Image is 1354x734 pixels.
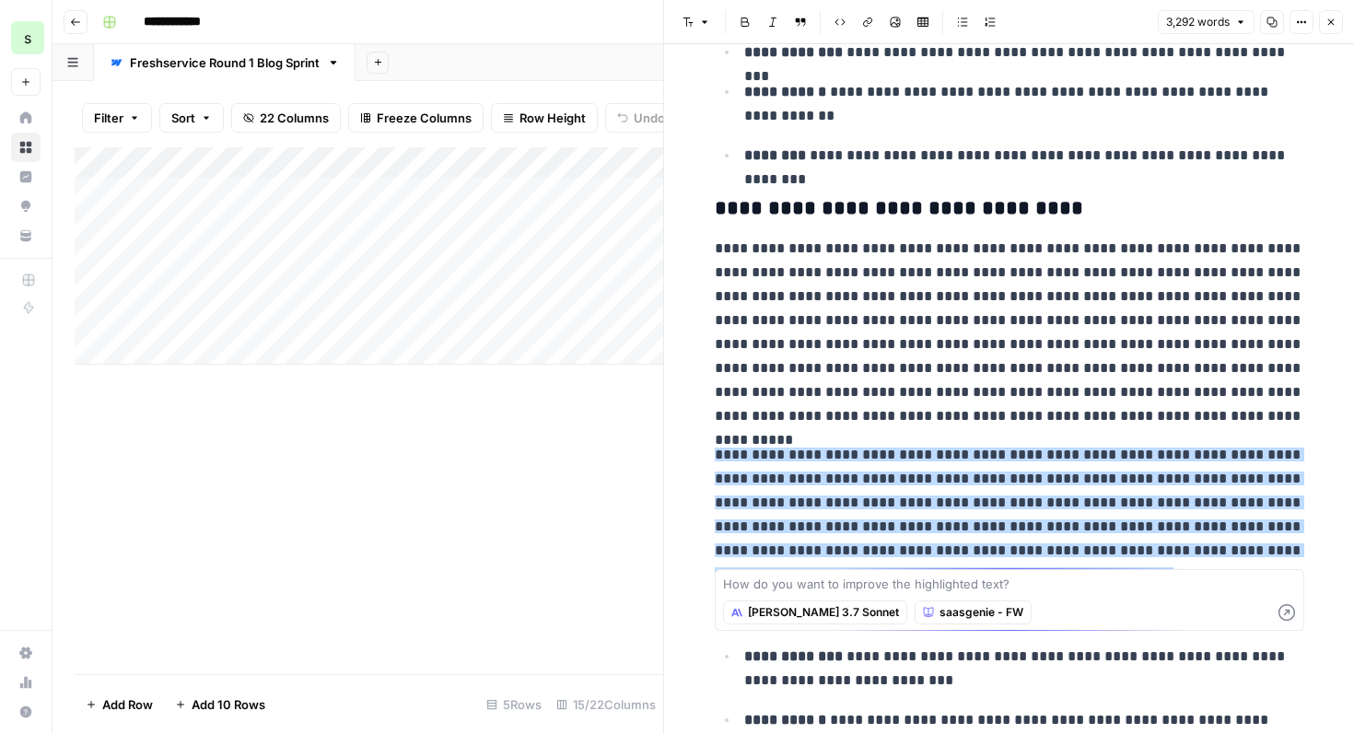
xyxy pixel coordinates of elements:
[11,15,41,61] button: Workspace: saasgenie
[1158,10,1255,34] button: 3,292 words
[192,695,265,714] span: Add 10 Rows
[11,133,41,162] a: Browse
[11,162,41,192] a: Insights
[348,103,484,133] button: Freeze Columns
[11,103,41,133] a: Home
[102,695,153,714] span: Add Row
[479,690,549,719] div: 5 Rows
[11,668,41,697] a: Usage
[634,109,665,127] span: Undo
[94,109,123,127] span: Filter
[605,103,677,133] button: Undo
[24,27,31,49] span: s
[164,690,276,719] button: Add 10 Rows
[130,53,320,72] div: Freshservice Round 1 Blog Sprint
[231,103,341,133] button: 22 Columns
[723,600,907,624] button: [PERSON_NAME] 3.7 Sonnet
[75,690,164,719] button: Add Row
[82,103,152,133] button: Filter
[260,109,329,127] span: 22 Columns
[11,192,41,221] a: Opportunities
[748,604,899,621] span: [PERSON_NAME] 3.7 Sonnet
[11,638,41,668] a: Settings
[549,690,663,719] div: 15/22 Columns
[519,109,586,127] span: Row Height
[11,221,41,250] a: Your Data
[491,103,598,133] button: Row Height
[940,604,1023,621] span: saasgenie - FW
[377,109,472,127] span: Freeze Columns
[11,697,41,727] button: Help + Support
[94,44,356,81] a: Freshservice Round 1 Blog Sprint
[171,109,195,127] span: Sort
[1166,14,1230,30] span: 3,292 words
[159,103,224,133] button: Sort
[915,600,1032,624] button: saasgenie - FW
